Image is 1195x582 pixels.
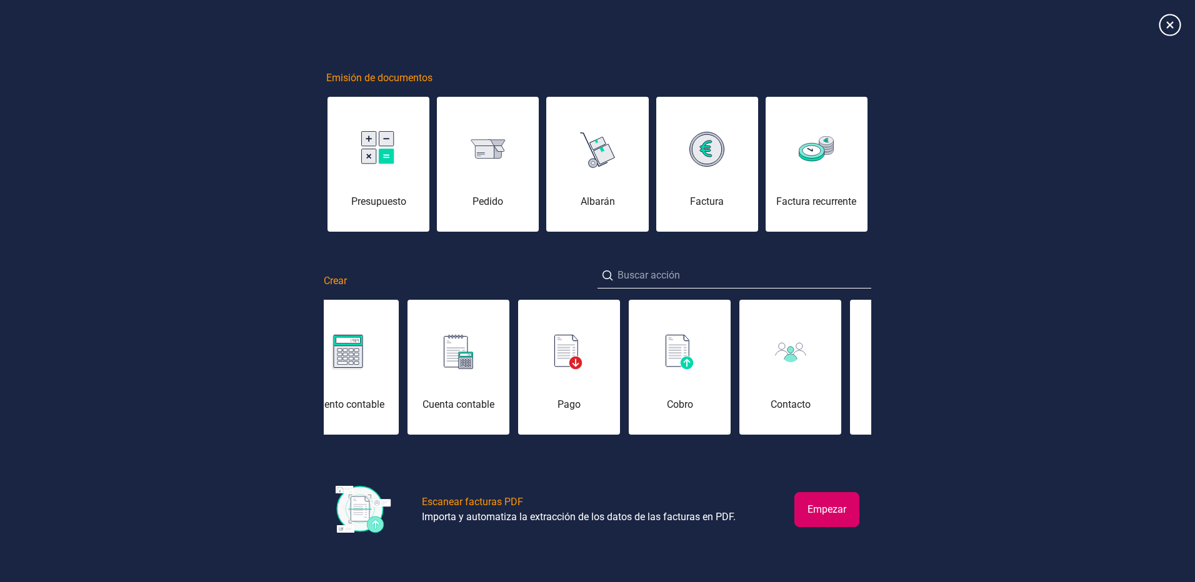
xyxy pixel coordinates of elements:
img: img-cuenta-contable.svg [444,335,473,370]
img: img-albaran.svg [580,128,615,170]
span: Emisión de documentos [326,71,432,86]
img: img-cobro.svg [666,335,694,370]
img: img-presupuesto.svg [361,131,396,167]
div: Pedido [437,194,539,209]
span: Crear [324,274,347,289]
div: Escanear facturas PDF [422,495,523,510]
div: Cuenta contable [407,397,509,412]
div: Asiento contable [296,397,398,412]
div: Pago [518,397,620,412]
img: img-pago.svg [554,335,583,370]
input: Buscar acción [597,263,871,289]
img: img-factura-recurrente.svg [799,136,834,162]
img: img-factura.svg [689,132,724,167]
div: Cobro [629,397,731,412]
div: Albarán [546,194,648,209]
div: Importa y automatiza la extracción de los datos de las facturas en PDF. [422,510,736,525]
img: img-escanear-facturas-pdf.svg [336,486,392,535]
img: img-asiento-contable.svg [332,335,363,370]
div: Contacto [739,397,841,412]
button: Empezar [794,492,859,527]
div: Artículo [850,397,952,412]
div: Presupuesto [327,194,429,209]
div: Factura recurrente [766,194,867,209]
div: Factura [656,194,758,209]
img: img-pedido.svg [471,139,506,159]
img: img-cliente.svg [773,342,808,362]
